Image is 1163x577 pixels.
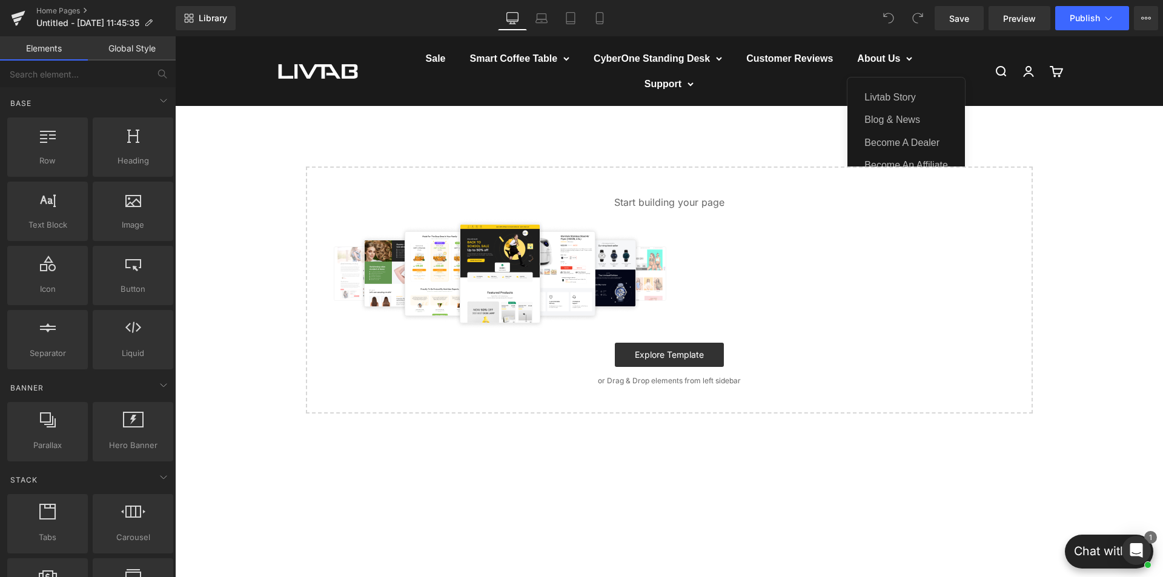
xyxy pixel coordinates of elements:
span: Button [96,283,170,295]
div: Open Intercom Messenger [1122,536,1151,565]
span: Library [199,13,227,24]
a: Livtab Story [689,53,773,69]
a: Become A Dealer [689,99,773,114]
p: or Drag & Drop elements from left sidebar [150,340,838,349]
span: Become A Dealer [689,101,764,111]
a: Tablet [556,6,585,30]
button: More [1134,6,1158,30]
span: Tabs [11,531,84,544]
span: Text Block [11,219,84,231]
span: Preview [1003,12,1036,25]
p: Chat with us [890,506,978,524]
a: New Library [176,6,236,30]
summary: CyberOne Standing Desk [419,15,547,30]
span: Row [11,154,84,167]
a: Laptop [527,6,556,30]
button: Redo [906,6,930,30]
span: Parallax [11,439,84,452]
span: Liquid [96,347,170,360]
span: Image [96,219,170,231]
a: Mobile [585,6,614,30]
button: Undo [876,6,901,30]
span: Banner [9,382,45,394]
a: Blog & News [689,76,773,91]
summary: Support [469,40,519,56]
a: Preview [989,6,1050,30]
button: Open chatbox [890,498,978,532]
span: Base [9,97,33,109]
a: Desktop [498,6,527,30]
summary: About Us [682,15,737,30]
a: Sale [251,17,271,27]
a: Customer Reviews [571,17,658,27]
button: Publish [1055,6,1129,30]
a: Become An Affiliate [689,121,773,137]
span: Icon [11,283,84,295]
span: Become An Affiliate [689,124,773,134]
span: Heading [96,154,170,167]
span: Save [949,12,969,25]
span: Stack [9,474,39,486]
a: Explore Template [440,306,549,331]
span: Carousel [96,531,170,544]
p: Start building your page [150,159,838,173]
span: Livtab Story [689,56,740,66]
div: 1 [969,495,982,507]
iframe: Customer reviews powered by StoreAdmin [113,456,876,547]
span: Blog & News [689,78,745,88]
a: Global Style [88,36,176,61]
span: Hero Banner [96,439,170,452]
summary: Smart Coffee Table [294,15,394,30]
span: Separator [11,347,84,360]
a: Home Pages [36,6,176,16]
span: Untitled - [DATE] 11:45:35 [36,18,139,28]
span: Publish [1070,13,1100,23]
